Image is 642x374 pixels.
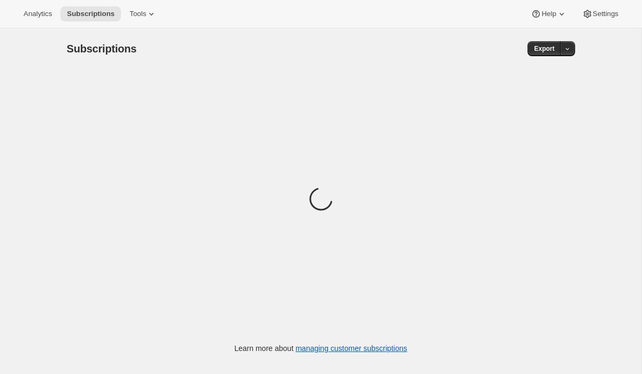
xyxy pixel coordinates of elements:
span: Analytics [24,10,52,18]
p: Learn more about [234,343,407,354]
button: Export [528,41,561,56]
button: Tools [123,6,163,21]
button: Analytics [17,6,58,21]
span: Subscriptions [67,43,137,55]
button: Subscriptions [60,6,121,21]
button: Help [524,6,573,21]
span: Settings [593,10,618,18]
a: managing customer subscriptions [295,344,407,353]
span: Subscriptions [67,10,114,18]
span: Tools [129,10,146,18]
span: Export [534,44,554,53]
button: Settings [576,6,625,21]
span: Help [541,10,556,18]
